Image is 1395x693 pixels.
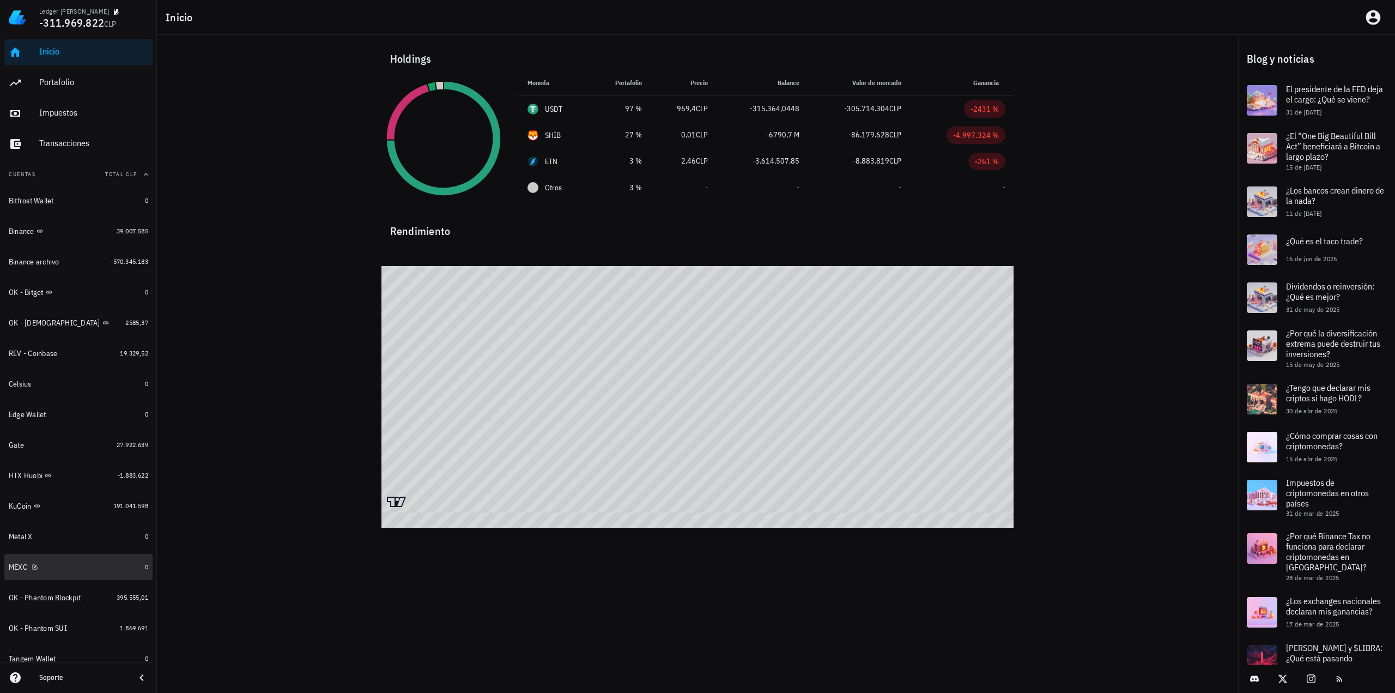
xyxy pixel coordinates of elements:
span: ¿Los bancos crean dinero de la nada? [1286,185,1384,206]
span: 31 de mar de 2025 [1286,509,1339,517]
span: 27.922.639 [117,441,148,449]
div: Portafolio [39,77,148,87]
span: Ganancia [973,79,1005,87]
th: Precio [651,70,717,96]
span: -305.714.304 [844,104,889,113]
span: 11 de [DATE] [1286,209,1322,218]
a: Binance archivo -570.345.183 [4,249,153,275]
span: ¿Por qué Binance Tax no funciona para declarar criptomonedas en [GEOGRAPHIC_DATA]? [1286,531,1370,573]
div: Binance [9,227,34,236]
div: -6790,7 M [725,129,799,141]
div: OK - Phantom SUI [9,624,67,633]
span: ¿El “One Big Beautiful Bill Act” beneficiará a Bitcoin a largo plazo? [1286,130,1380,162]
a: OK - Bitget 0 [4,279,153,305]
span: CLP [104,19,117,29]
a: ¿Por qué la diversificación extrema puede destruir tus inversiones? 15 de may de 2025 [1238,322,1395,375]
div: 3 % [599,182,642,194]
div: -261 % [975,156,999,167]
div: REV - Coinbase [9,349,58,358]
span: ¿Por qué la diversificación extrema puede destruir tus inversiones? [1286,328,1380,359]
div: Gate [9,441,24,450]
a: ¿Cómo comprar cosas con criptomonedas? 15 de abr de 2025 [1238,423,1395,471]
a: Transacciones [4,131,153,157]
span: 0 [145,288,148,296]
span: 31 de may de 2025 [1286,305,1340,314]
div: Inicio [39,46,148,57]
a: Inicio [4,39,153,65]
a: ¿Por qué Binance Tax no funciona para declarar criptomonedas en [GEOGRAPHIC_DATA]? 28 de mar de 2025 [1238,525,1395,588]
a: ¿Los bancos crean dinero de la nada? 11 de [DATE] [1238,178,1395,226]
a: REV - Coinbase 19.329,52 [4,340,153,366]
h1: Inicio [166,9,197,26]
a: ¿Los exchanges nacionales declaran mis ganancias? 17 de mar de 2025 [1238,588,1395,636]
div: -4.997.324 % [953,130,999,141]
span: 17 de mar de 2025 [1286,620,1339,628]
div: 27 % [599,129,642,141]
span: CLP [696,156,708,166]
span: 16 de jun de 2025 [1286,255,1337,263]
span: Otros [545,182,562,194]
span: Dividendos o reinversión: ¿Qué es mejor? [1286,281,1374,302]
th: Moneda [519,70,591,96]
span: 969,4 [677,104,696,113]
a: MEXC 0 [4,554,153,580]
span: -311.969.822 [39,15,104,30]
span: Impuestos de criptomonedas en otros países [1286,477,1369,509]
div: HTX Huobi [9,471,43,480]
a: HTX Huobi -1.883.622 [4,462,153,489]
div: ETN-icon [527,156,538,167]
a: Dividendos o reinversión: ¿Qué es mejor? 31 de may de 2025 [1238,274,1395,322]
a: Portafolio [4,70,153,96]
div: Edge Wallet [9,410,46,419]
span: ¿Cómo comprar cosas con criptomonedas? [1286,430,1378,451]
span: -8.883.819 [853,156,889,166]
a: ¿El “One Big Beautiful Bill Act” beneficiará a Bitcoin a largo plazo? 15 de [DATE] [1238,124,1395,178]
span: ¿Qué es el taco trade? [1286,236,1363,246]
button: CuentasTotal CLP [4,161,153,188]
a: Bitfrost Wallet 0 [4,188,153,214]
a: ¿Qué es el taco trade? 16 de jun de 2025 [1238,226,1395,274]
span: - [1003,183,1005,192]
div: Rendimiento [381,214,1014,240]
div: ETN [545,156,558,167]
div: SHIB-icon [527,130,538,141]
a: ¿Tengo que declarar mis criptos si hago HODL? 30 de abr de 2025 [1238,375,1395,423]
span: 19.329,52 [120,349,148,357]
span: -86.179.628 [848,130,889,140]
a: KuCoin 191.041.598 [4,493,153,519]
span: CLP [889,156,901,166]
span: CLP [696,104,708,113]
div: -3.614.507,85 [725,155,799,167]
a: Impuestos [4,100,153,126]
span: 30 de abr de 2025 [1286,407,1338,415]
div: Bitfrost Wallet [9,196,54,206]
div: Metal X [9,532,33,541]
span: 15 de abr de 2025 [1286,455,1338,463]
div: -2431 % [971,104,999,115]
span: 39.007.585 [117,227,148,235]
div: KuCoin [9,502,32,511]
th: Balance [717,70,808,96]
span: 28 de mar de 2025 [1286,574,1339,582]
div: Soporte [39,673,126,682]
a: Charting by TradingView [387,497,406,507]
a: [PERSON_NAME] y $LIBRA: ¿Qué está pasando realmente? [1238,636,1395,690]
th: Valor de mercado [808,70,910,96]
span: - [797,183,799,192]
span: 191.041.598 [113,502,148,510]
span: -1.883.622 [118,471,148,479]
span: 0 [145,410,148,418]
div: OK - Bitget [9,288,44,297]
div: SHIB [545,130,561,141]
span: 1.869.691 [120,624,148,632]
span: 0 [145,379,148,388]
span: - [899,183,901,192]
div: OK - [DEMOGRAPHIC_DATA] [9,318,100,328]
span: 0 [145,196,148,204]
div: 97 % [599,103,642,115]
span: El presidente de la FED deja el cargo: ¿Qué se viene? [1286,83,1383,105]
span: - [705,183,708,192]
th: Portafolio [591,70,651,96]
span: 2,46 [681,156,696,166]
a: OK - [DEMOGRAPHIC_DATA] 2585,37 [4,310,153,336]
